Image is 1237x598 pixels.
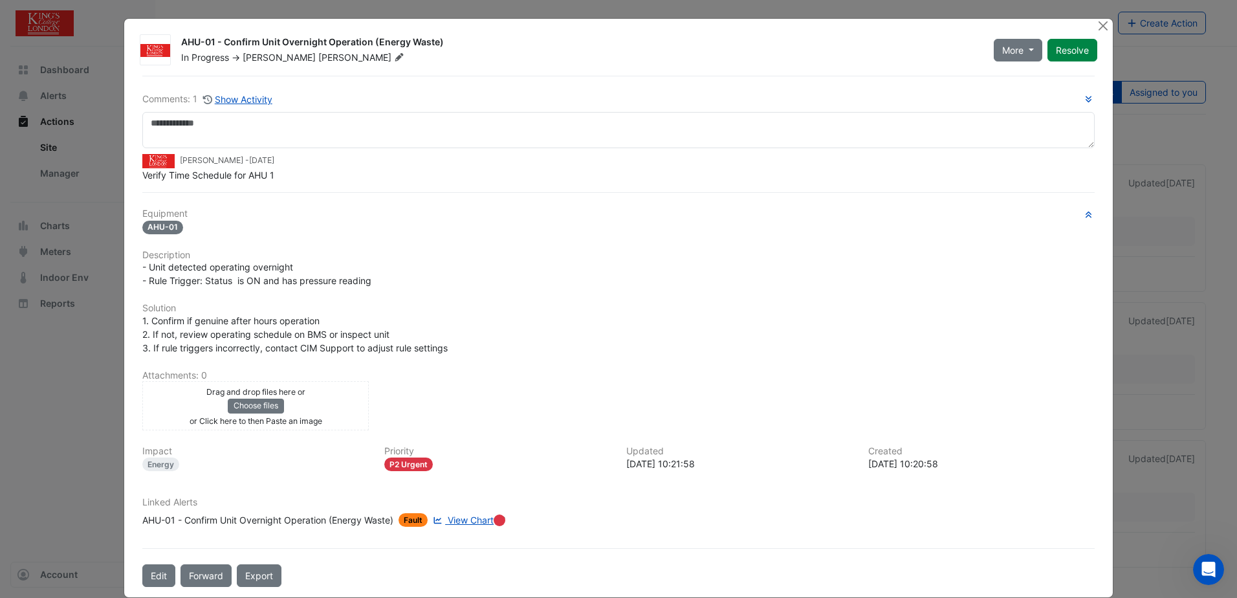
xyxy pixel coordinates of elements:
[249,155,274,165] span: 2025-09-25 10:21:58
[180,155,274,166] small: [PERSON_NAME] -
[140,44,170,57] img: Kings College
[243,52,316,63] span: [PERSON_NAME]
[142,315,448,353] span: 1. Confirm if genuine after hours operation 2. If not, review operating schedule on BMS or inspec...
[494,515,505,526] div: Tooltip anchor
[142,513,393,527] div: AHU-01 - Confirm Unit Overnight Operation (Energy Waste)
[181,52,229,63] span: In Progress
[142,261,371,286] span: - Unit detected operating overnight - Rule Trigger: Status is ON and has pressure reading
[430,513,494,527] a: View Chart
[142,250,1095,261] h6: Description
[232,52,240,63] span: ->
[448,515,494,526] span: View Chart
[181,36,978,51] div: AHU-01 - Confirm Unit Overnight Operation (Energy Waste)
[1193,554,1224,585] iframe: Intercom live chat
[142,170,274,181] span: Verify Time Schedule for AHU 1
[626,446,853,457] h6: Updated
[1097,19,1110,32] button: Close
[190,416,322,426] small: or Click here to then Paste an image
[142,446,369,457] h6: Impact
[868,457,1095,471] div: [DATE] 10:20:58
[142,303,1095,314] h6: Solution
[142,458,179,471] div: Energy
[228,399,284,413] button: Choose files
[626,457,853,471] div: [DATE] 10:21:58
[384,458,433,471] div: P2 Urgent
[142,154,175,168] img: Kings College
[384,446,611,457] h6: Priority
[868,446,1095,457] h6: Created
[142,208,1095,219] h6: Equipment
[994,39,1042,61] button: More
[206,387,305,397] small: Drag and drop files here or
[1002,43,1024,57] span: More
[142,92,273,107] div: Comments: 1
[142,564,175,587] button: Edit
[1047,39,1097,61] button: Resolve
[237,564,281,587] a: Export
[399,513,428,527] span: Fault
[142,221,183,234] span: AHU-01
[318,51,406,64] span: [PERSON_NAME]
[142,497,1095,508] h6: Linked Alerts
[181,564,232,587] button: Forward
[142,370,1095,381] h6: Attachments: 0
[203,92,273,107] button: Show Activity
